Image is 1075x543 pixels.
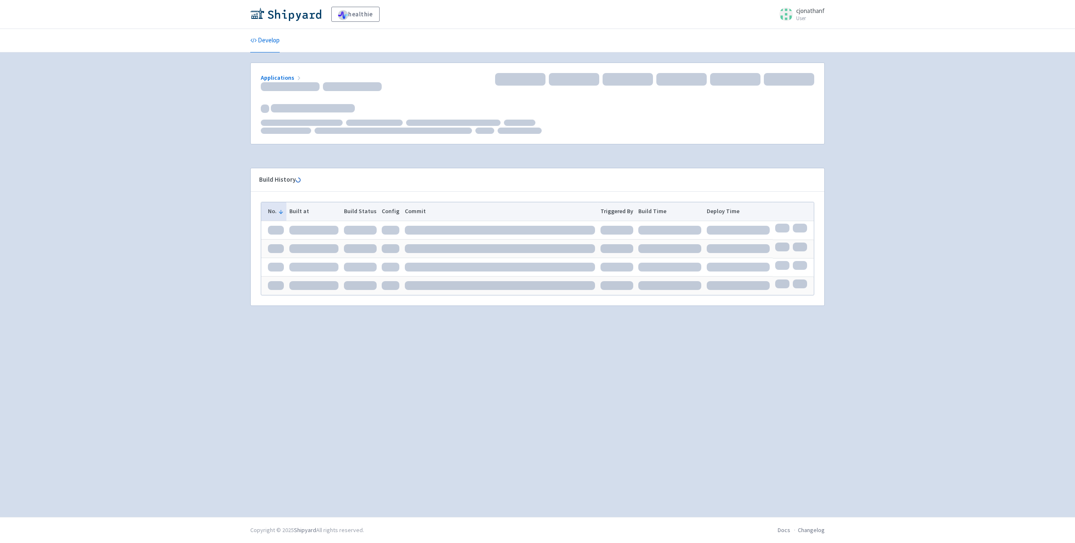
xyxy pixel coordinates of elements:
[331,7,380,22] a: healthie
[294,526,316,534] a: Shipyard
[250,8,321,21] img: Shipyard logo
[250,526,364,535] div: Copyright © 2025 All rights reserved.
[798,526,825,534] a: Changelog
[402,202,598,221] th: Commit
[774,8,825,21] a: cjonathanf User
[796,7,825,15] span: cjonathanf
[598,202,636,221] th: Triggered By
[379,202,402,221] th: Config
[259,175,802,185] div: Build History
[261,74,302,81] a: Applications
[286,202,341,221] th: Built at
[704,202,773,221] th: Deploy Time
[636,202,704,221] th: Build Time
[341,202,379,221] th: Build Status
[796,16,825,21] small: User
[250,29,280,52] a: Develop
[268,207,284,216] button: No.
[778,526,790,534] a: Docs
